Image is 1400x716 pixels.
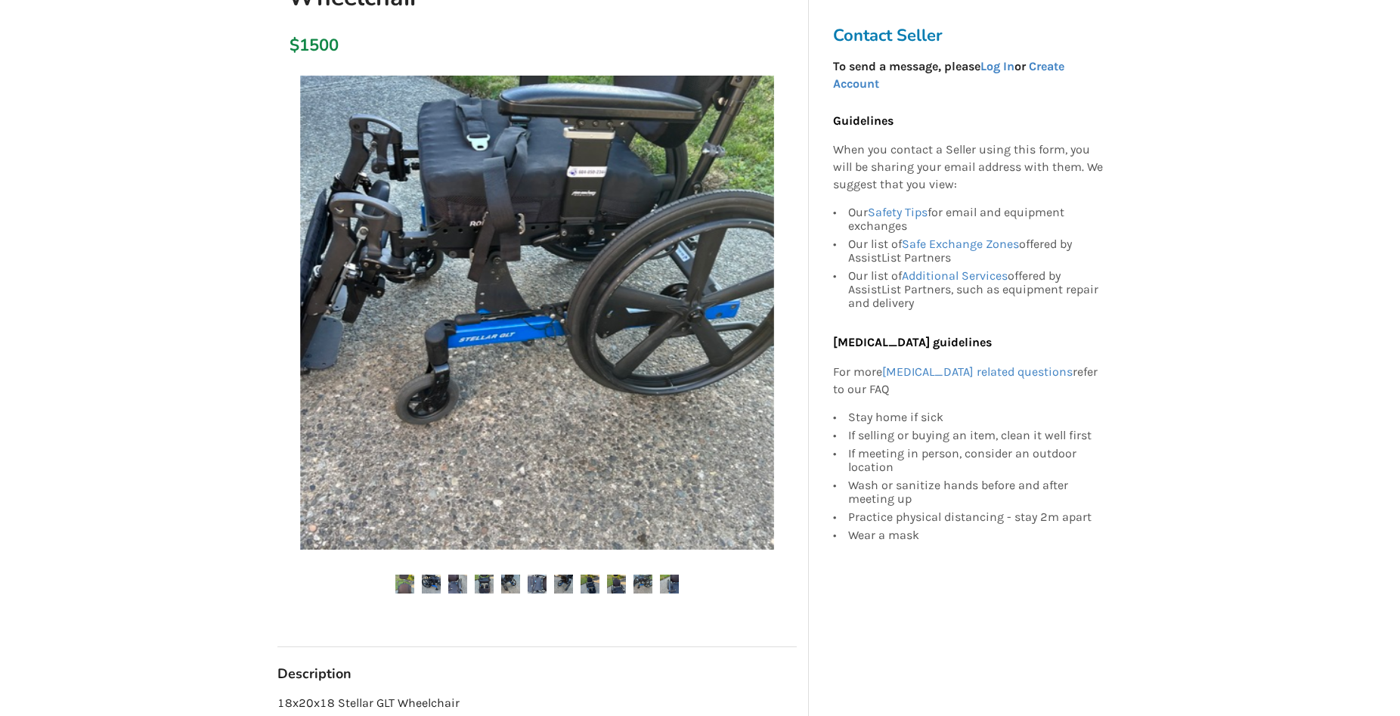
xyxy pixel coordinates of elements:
[868,205,928,219] a: Safety Tips
[882,364,1073,379] a: [MEDICAL_DATA] related questions
[902,268,1008,283] a: Additional Services
[633,575,652,594] img: like new stellar glt wheelchair-wheelchair-mobility-langley-assistlist-listing
[581,575,599,594] img: like new stellar glt wheelchair-wheelchair-mobility-langley-assistlist-listing
[902,237,1019,251] a: Safe Exchange Zones
[448,575,467,594] img: like new stellar glt wheelchair-wheelchair-mobility-langley-assistlist-listing
[833,142,1104,194] p: When you contact a Seller using this form, you will be sharing your email address with them. We s...
[833,25,1111,46] h3: Contact Seller
[848,411,1104,426] div: Stay home if sick
[848,235,1104,267] div: Our list of offered by AssistList Partners
[501,575,520,594] img: like new stellar glt wheelchair-wheelchair-mobility-langley-assistlist-listing
[848,206,1104,235] div: Our for email and equipment exchanges
[848,445,1104,476] div: If meeting in person, consider an outdoor location
[607,575,626,594] img: like new stellar glt wheelchair-wheelchair-mobility-langley-assistlist-listing
[848,476,1104,508] div: Wash or sanitize hands before and after meeting up
[395,575,414,594] img: like new stellar glt wheelchair-wheelchair-mobility-langley-assistlist-listing
[980,59,1014,73] a: Log In
[833,364,1104,398] p: For more refer to our FAQ
[554,575,573,594] img: like new stellar glt wheelchair-wheelchair-mobility-langley-assistlist-listing
[290,35,298,56] div: $1500
[848,508,1104,526] div: Practice physical distancing - stay 2m apart
[833,113,894,128] b: Guidelines
[475,575,494,594] img: like new stellar glt wheelchair-wheelchair-mobility-langley-assistlist-listing
[277,665,797,683] h3: Description
[528,575,547,594] img: like new stellar glt wheelchair-wheelchair-mobility-langley-assistlist-listing
[848,426,1104,445] div: If selling or buying an item, clean it well first
[833,59,1064,91] strong: To send a message, please or
[848,267,1104,310] div: Our list of offered by AssistList Partners, such as equipment repair and delivery
[660,575,679,594] img: like new stellar glt wheelchair-wheelchair-mobility-langley-assistlist-listing
[833,335,992,349] b: [MEDICAL_DATA] guidelines
[422,575,441,594] img: like new stellar glt wheelchair-wheelchair-mobility-langley-assistlist-listing
[848,526,1104,542] div: Wear a mask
